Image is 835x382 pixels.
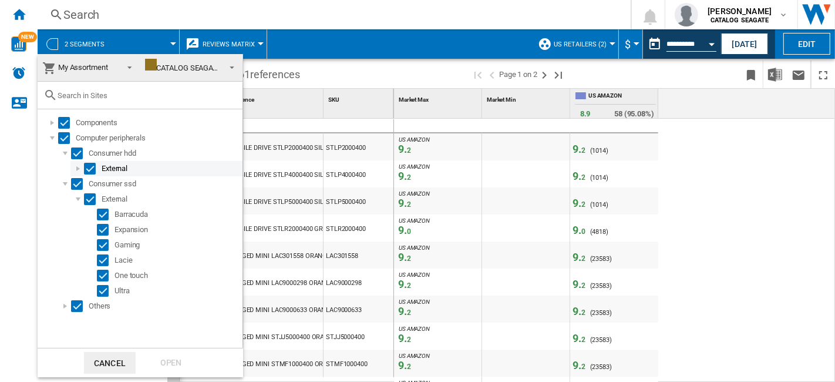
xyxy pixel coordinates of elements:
[76,117,241,129] div: Components
[97,239,115,251] md-checkbox: Select
[84,163,102,175] md-checkbox: Select
[115,254,241,266] div: Lacie
[97,209,115,220] md-checkbox: Select
[97,224,115,236] md-checkbox: Select
[115,239,241,251] div: Gaming
[115,209,241,220] div: Barracuda
[97,270,115,282] md-checkbox: Select
[58,91,237,100] input: Search in Sites
[102,163,241,175] div: External
[97,285,115,297] md-checkbox: Select
[89,300,241,312] div: Others
[84,193,102,205] md-checkbox: Select
[115,285,241,297] div: Ultra
[145,63,222,72] div: CATALOG SEAGATE
[71,178,89,190] md-checkbox: Select
[58,117,76,129] md-checkbox: Select
[71,300,89,312] md-checkbox: Select
[102,193,241,205] div: External
[89,148,241,159] div: Consumer hdd
[71,148,89,159] md-checkbox: Select
[115,224,241,236] div: Expansion
[89,178,241,190] div: Consumer ssd
[58,132,76,144] md-checkbox: Select
[76,132,241,144] div: Computer peripherals
[145,352,197,374] div: Open
[58,63,108,72] span: My Assortment
[115,270,241,282] div: One touch
[97,254,115,266] md-checkbox: Select
[84,352,136,374] button: Cancel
